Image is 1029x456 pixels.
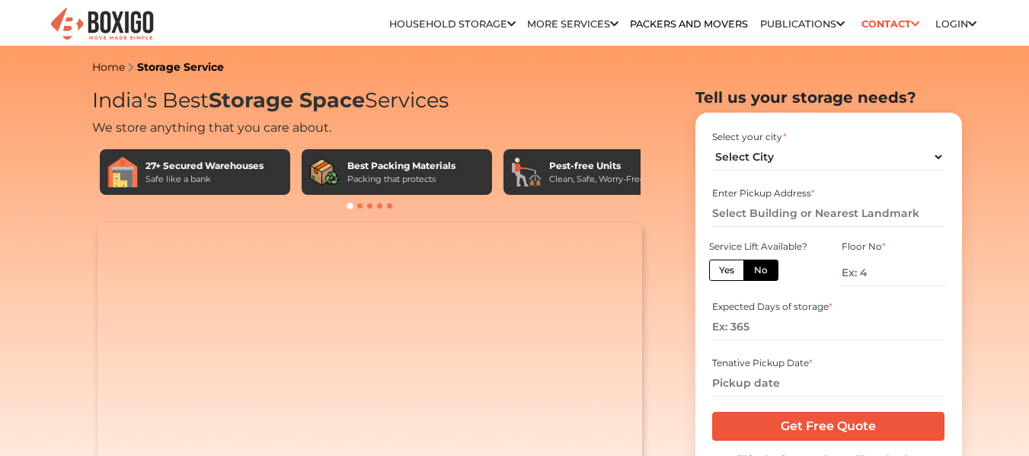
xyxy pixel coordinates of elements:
input: Select Building or Nearest Landmark [712,200,944,227]
div: Pest-free Units [549,159,645,173]
div: Safe like a bank [145,173,264,186]
input: Ex: 4 [842,260,947,286]
div: Tenative Pickup Date [712,356,944,370]
div: Enter Pickup Address [712,187,944,200]
a: Login [935,18,976,30]
div: Clean, Safe, Worry-Free [549,173,645,186]
a: Packers and Movers [630,18,748,30]
div: Expected Days of storage [712,300,944,314]
div: Select your city [712,130,944,144]
h1: India's Best Services [92,88,648,113]
a: Home [92,60,125,74]
label: Yes [709,260,744,281]
input: Ex: 365 [712,314,944,340]
img: Pest-free Units [511,157,542,187]
a: Contact [856,12,924,36]
div: 27+ Secured Warehouses [145,159,264,173]
img: 27+ Secured Warehouses [107,157,138,187]
h2: Tell us your storage needs? [695,88,962,107]
img: Boxigo [49,6,155,43]
div: Floor No [842,240,947,254]
div: Best Packing Materials [347,159,455,173]
a: Storage Service [137,60,224,74]
img: Best Packing Materials [309,157,340,187]
a: More services [527,18,618,30]
span: We store anything that you care about. [92,120,331,135]
a: Household Storage [389,18,516,30]
span: Storage Space [209,88,365,113]
input: Pickup date [712,370,944,397]
div: Packing that protects [347,173,455,186]
div: Service Lift Available? [709,240,814,254]
input: Get Free Quote [712,412,944,441]
a: Publications [760,18,845,30]
label: No [743,260,778,281]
